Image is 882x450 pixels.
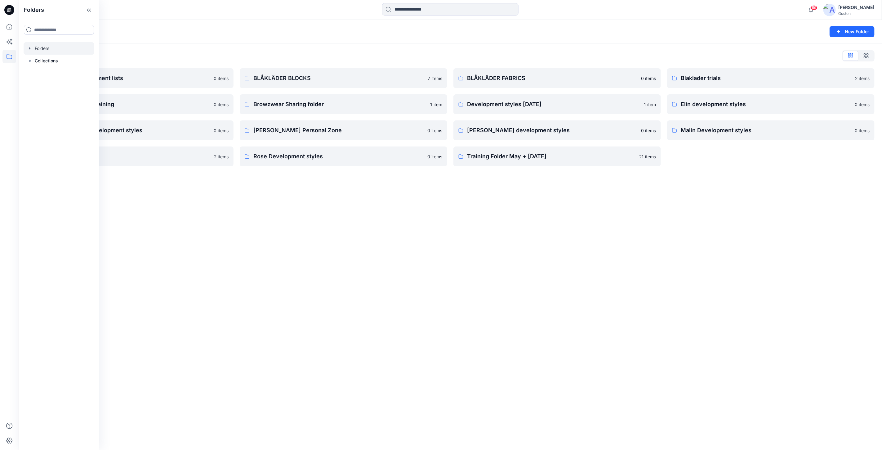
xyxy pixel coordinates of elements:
a: Development styles [DATE]1 item [453,94,661,114]
p: BLÅKLÄDER FABRICS [467,74,637,83]
p: [PERSON_NAME] Personal Zone [253,126,424,135]
a: Blaklader Vstitcher Training0 items [26,94,234,114]
p: Collections [35,57,58,65]
p: Rose Development styles [253,152,424,161]
p: Elin development styles [681,100,851,109]
div: Guston [838,11,874,16]
a: Pilot project 20252 items [26,146,234,166]
p: BLÅKLÄDER BLOCKS [253,74,424,83]
p: Malin Development styles [681,126,851,135]
a: Elin development styles0 items [667,94,875,114]
p: 0 items [855,127,870,134]
p: 1 item [430,101,442,108]
p: [PERSON_NAME] development styles [467,126,637,135]
span: 59 [811,5,817,10]
a: BLÅKLÄDER FABRICS0 items [453,68,661,88]
p: 2 items [214,153,229,160]
p: 0 items [214,75,229,82]
img: avatar [823,4,836,16]
p: 0 items [427,127,442,134]
p: Training Folder May + [DATE] [467,152,635,161]
a: Training Folder May + [DATE]21 items [453,146,661,166]
p: 2 items [855,75,870,82]
p: 0 items [214,101,229,108]
a: [PERSON_NAME] development styles0 items [26,120,234,140]
div: [PERSON_NAME] [838,4,874,11]
p: Pilot project 2025 [40,152,210,161]
p: Development styles [DATE] [467,100,640,109]
button: New Folder [830,26,875,37]
p: Blaklader trials [681,74,851,83]
p: Browzwear Sharing folder [253,100,426,109]
p: 1 item [644,101,656,108]
p: 7 items [428,75,442,82]
a: Blaklader trials2 items [667,68,875,88]
a: Avatars and measurement lists0 items [26,68,234,88]
p: Blaklader Vstitcher Training [40,100,210,109]
a: Malin Development styles0 items [667,120,875,140]
a: BLÅKLÄDER BLOCKS7 items [240,68,447,88]
p: 21 items [639,153,656,160]
p: 0 items [214,127,229,134]
p: 0 items [641,75,656,82]
p: 0 items [427,153,442,160]
p: [PERSON_NAME] development styles [40,126,210,135]
a: Browzwear Sharing folder1 item [240,94,447,114]
p: Avatars and measurement lists [40,74,210,83]
p: 0 items [855,101,870,108]
a: [PERSON_NAME] Personal Zone0 items [240,120,447,140]
a: [PERSON_NAME] development styles0 items [453,120,661,140]
p: 0 items [641,127,656,134]
a: Rose Development styles0 items [240,146,447,166]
